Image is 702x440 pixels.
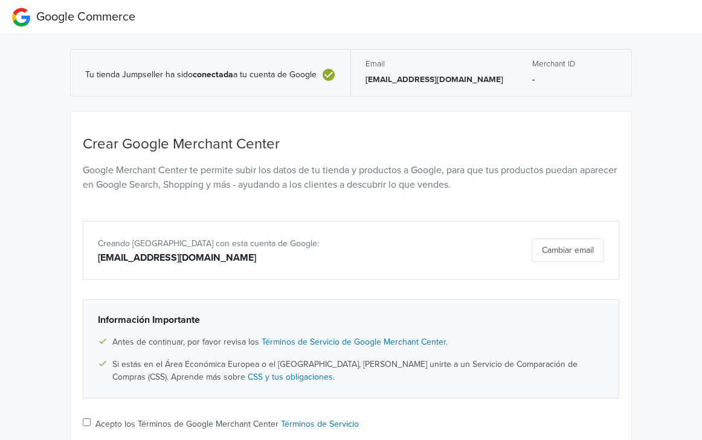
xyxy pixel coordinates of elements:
[112,336,448,348] span: Antes de continuar, por favor revisa los .
[98,238,319,249] span: Creando [GEOGRAPHIC_DATA] con esta cuenta de Google:
[365,59,503,69] h5: Email
[248,372,333,382] a: CSS y tus obligaciones
[112,358,604,383] span: Si estás en el Área Económica Europea o el [GEOGRAPHIC_DATA], [PERSON_NAME] unirte a un Servicio ...
[95,418,359,430] label: Acepto los Términos de Google Merchant Center
[98,250,430,265] div: [EMAIL_ADDRESS][DOMAIN_NAME]
[532,74,617,86] p: -
[98,314,604,326] h6: Información Importante
[193,69,233,80] b: conectada
[83,163,619,192] p: Google Merchant Center te permite subir los datos de tu tienda y productos a Google, para que tus...
[83,136,619,153] h4: Crear Google Merchant Center
[262,337,446,347] a: Términos de Servicio de Google Merchant Center
[532,238,604,262] button: Cambiar email
[85,70,317,80] span: Tu tienda Jumpseller ha sido a tu cuenta de Google
[365,74,503,86] p: [EMAIL_ADDRESS][DOMAIN_NAME]
[281,419,359,429] a: Términos de Servicio
[532,59,617,69] h5: Merchant ID
[36,10,135,24] span: Google Commerce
